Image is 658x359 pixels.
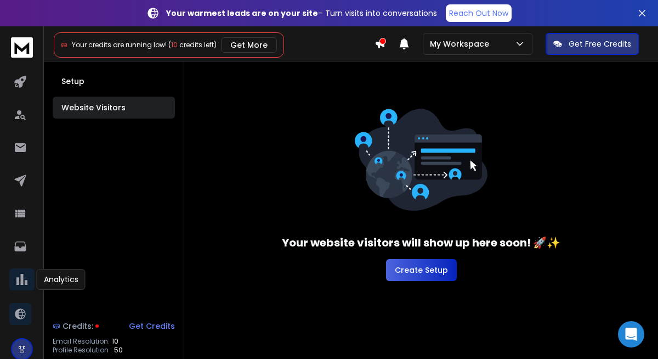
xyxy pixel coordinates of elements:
[171,40,178,49] span: 10
[569,38,631,49] p: Get Free Credits
[53,315,175,337] a: Credits:Get Credits
[114,346,123,355] span: 50
[129,321,175,332] div: Get Credits
[53,337,110,346] p: Email Resolution:
[546,33,639,55] button: Get Free Credits
[446,4,512,22] a: Reach Out Now
[166,8,437,19] p: – Turn visits into conversations
[221,37,277,53] button: Get More
[53,97,175,119] button: Website Visitors
[53,346,112,355] p: Profile Resolution :
[53,70,175,92] button: Setup
[72,40,167,49] span: Your credits are running low!
[166,8,318,19] strong: Your warmest leads are on your site
[386,259,457,281] button: Create Setup
[282,235,560,250] h3: Your website visitors will show up here soon! 🚀✨
[430,38,493,49] p: My Workspace
[63,321,93,332] span: Credits:
[37,269,86,290] div: Analytics
[449,8,508,19] p: Reach Out Now
[618,321,644,347] div: Open Intercom Messenger
[112,337,118,346] span: 10
[168,40,217,49] span: ( credits left)
[11,37,33,58] img: logo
